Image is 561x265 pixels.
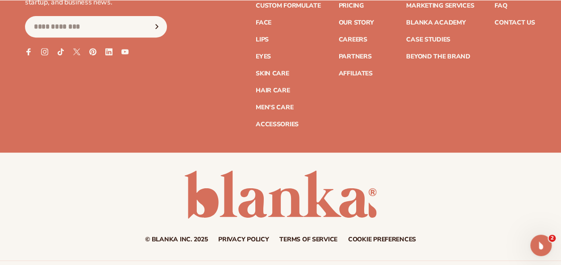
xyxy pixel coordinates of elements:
a: Skin Care [256,70,289,77]
a: Beyond the brand [406,54,470,60]
a: Affiliates [338,70,372,77]
a: Careers [338,37,367,43]
small: © Blanka Inc. 2025 [145,235,208,244]
a: Contact Us [495,20,535,26]
a: Lips [256,37,269,43]
a: Partners [338,54,371,60]
a: Accessories [256,121,299,128]
iframe: Intercom live chat [530,235,552,256]
a: Privacy policy [218,236,269,243]
a: Cookie preferences [348,236,416,243]
button: Subscribe [147,16,166,37]
a: Case Studies [406,37,450,43]
a: Custom formulate [256,3,321,9]
a: Terms of service [279,236,337,243]
a: FAQ [495,3,507,9]
a: Face [256,20,271,26]
span: 2 [549,235,556,242]
a: Pricing [338,3,363,9]
a: Our Story [338,20,374,26]
a: Eyes [256,54,271,60]
a: Blanka Academy [406,20,465,26]
a: Hair Care [256,87,290,94]
a: Men's Care [256,104,293,111]
a: Marketing services [406,3,474,9]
